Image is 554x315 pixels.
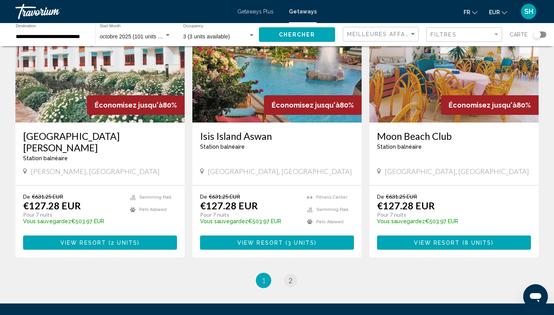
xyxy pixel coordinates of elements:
a: Getaways [289,8,317,15]
div: 80% [87,95,185,115]
button: View Resort(2 units) [23,235,177,250]
span: Vous sauvegardez [23,218,71,224]
span: Swimming Pool [139,195,171,200]
span: Filtres [431,31,457,38]
span: EUR [489,9,500,15]
a: Travorium [15,4,230,19]
button: View Resort(3 units) [200,235,354,250]
span: Chercher [279,32,315,38]
span: 8 units [465,240,492,246]
span: View Resort [60,240,106,246]
a: Getaways Plus [237,8,274,15]
span: [GEOGRAPHIC_DATA], [GEOGRAPHIC_DATA] [385,167,529,176]
span: 2 [289,276,292,285]
button: Change language [464,7,477,18]
span: Vous sauvegardez [200,218,248,224]
p: Pour 7 nuits [200,211,299,218]
span: Station balnéaire [200,144,245,150]
mat-select: Sort by [347,31,416,38]
span: De [23,193,30,200]
iframe: Bouton de lancement de la fenêtre de messagerie [523,284,548,309]
p: €503.97 EUR [23,218,122,224]
span: ( ) [106,240,140,246]
span: Pets Allowed [316,219,344,224]
p: €127.28 EUR [23,200,81,211]
span: Carte [510,29,527,40]
span: 3 units [288,240,314,246]
ul: Pagination [15,273,539,288]
span: ( ) [283,240,317,246]
span: Station balnéaire [377,144,422,150]
span: fr [464,9,470,15]
a: [GEOGRAPHIC_DATA][PERSON_NAME] [23,130,177,153]
p: €503.97 EUR [377,218,523,224]
button: Filter [426,27,502,43]
span: €631.25 EUR [32,193,63,200]
p: Pour 7 nuits [377,211,523,218]
span: Vous sauvegardez [377,218,425,224]
span: €631.25 EUR [209,193,240,200]
span: [GEOGRAPHIC_DATA], [GEOGRAPHIC_DATA] [208,167,352,176]
span: View Resort [237,240,283,246]
span: Économisez jusqu'à [449,101,517,109]
span: 1 [262,276,265,285]
p: €503.97 EUR [200,218,299,224]
span: 2 units [111,240,137,246]
span: ( ) [460,240,494,246]
span: De [200,193,207,200]
button: Change currency [489,7,507,18]
div: 80% [264,95,362,115]
span: €631.25 EUR [386,193,417,200]
p: Pour 7 nuits [23,211,122,218]
span: [PERSON_NAME], [GEOGRAPHIC_DATA] [31,167,160,176]
span: SH [524,8,533,15]
p: €127.28 EUR [200,200,258,211]
p: €127.28 EUR [377,200,435,211]
button: User Menu [519,3,539,20]
span: Meilleures affaires [347,31,420,37]
span: Économisez jusqu'à [95,101,163,109]
button: View Resort(8 units) [377,235,531,250]
span: Économisez jusqu'à [272,101,340,109]
span: Pets Allowed [139,207,167,212]
div: 80% [441,95,539,115]
span: De [377,193,384,200]
span: View Resort [414,240,460,246]
span: 3 (3 units available) [183,33,230,40]
span: octobre 2025 (101 units available) [100,33,181,40]
span: Fitness Center [316,195,347,200]
span: Swimming Pool [316,207,348,212]
span: Station balnéaire [23,155,68,161]
button: Chercher [259,27,335,41]
a: Moon Beach Club [377,130,531,142]
a: Isis Island Aswan [200,130,354,142]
